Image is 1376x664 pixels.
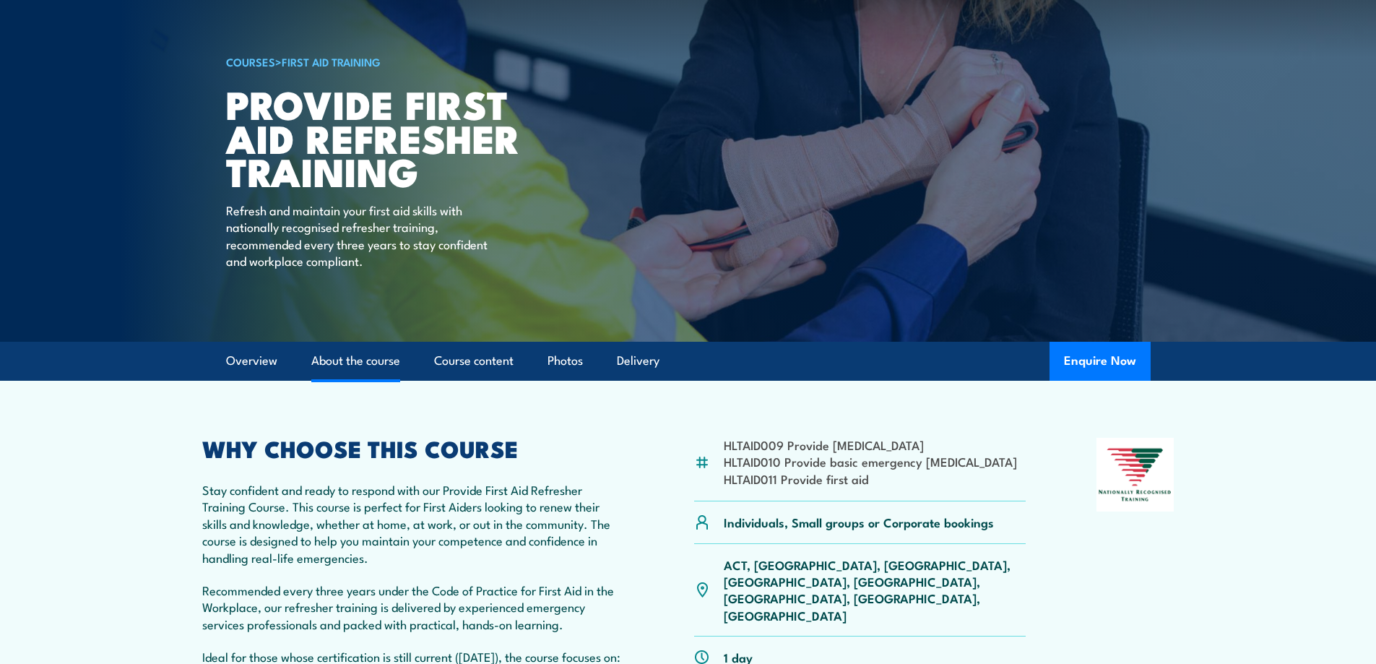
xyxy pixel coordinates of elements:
[226,342,277,380] a: Overview
[226,53,275,69] a: COURSES
[548,342,583,380] a: Photos
[434,342,514,380] a: Course content
[282,53,381,69] a: First Aid Training
[226,202,490,270] p: Refresh and maintain your first aid skills with nationally recognised refresher training, recomme...
[311,342,400,380] a: About the course
[226,87,583,188] h1: Provide First Aid Refresher TRAINING
[226,53,583,70] h6: >
[724,470,1017,487] li: HLTAID011 Provide first aid
[1050,342,1151,381] button: Enquire Now
[617,342,659,380] a: Delivery
[202,438,624,458] h2: WHY CHOOSE THIS COURSE
[724,436,1017,453] li: HLTAID009 Provide [MEDICAL_DATA]
[202,582,624,632] p: Recommended every three years under the Code of Practice for First Aid in the Workplace, our refr...
[724,556,1026,624] p: ACT, [GEOGRAPHIC_DATA], [GEOGRAPHIC_DATA], [GEOGRAPHIC_DATA], [GEOGRAPHIC_DATA], [GEOGRAPHIC_DATA...
[724,514,994,530] p: Individuals, Small groups or Corporate bookings
[202,481,624,566] p: Stay confident and ready to respond with our Provide First Aid Refresher Training Course. This co...
[724,453,1017,470] li: HLTAID010 Provide basic emergency [MEDICAL_DATA]
[1096,438,1174,512] img: Nationally Recognised Training logo.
